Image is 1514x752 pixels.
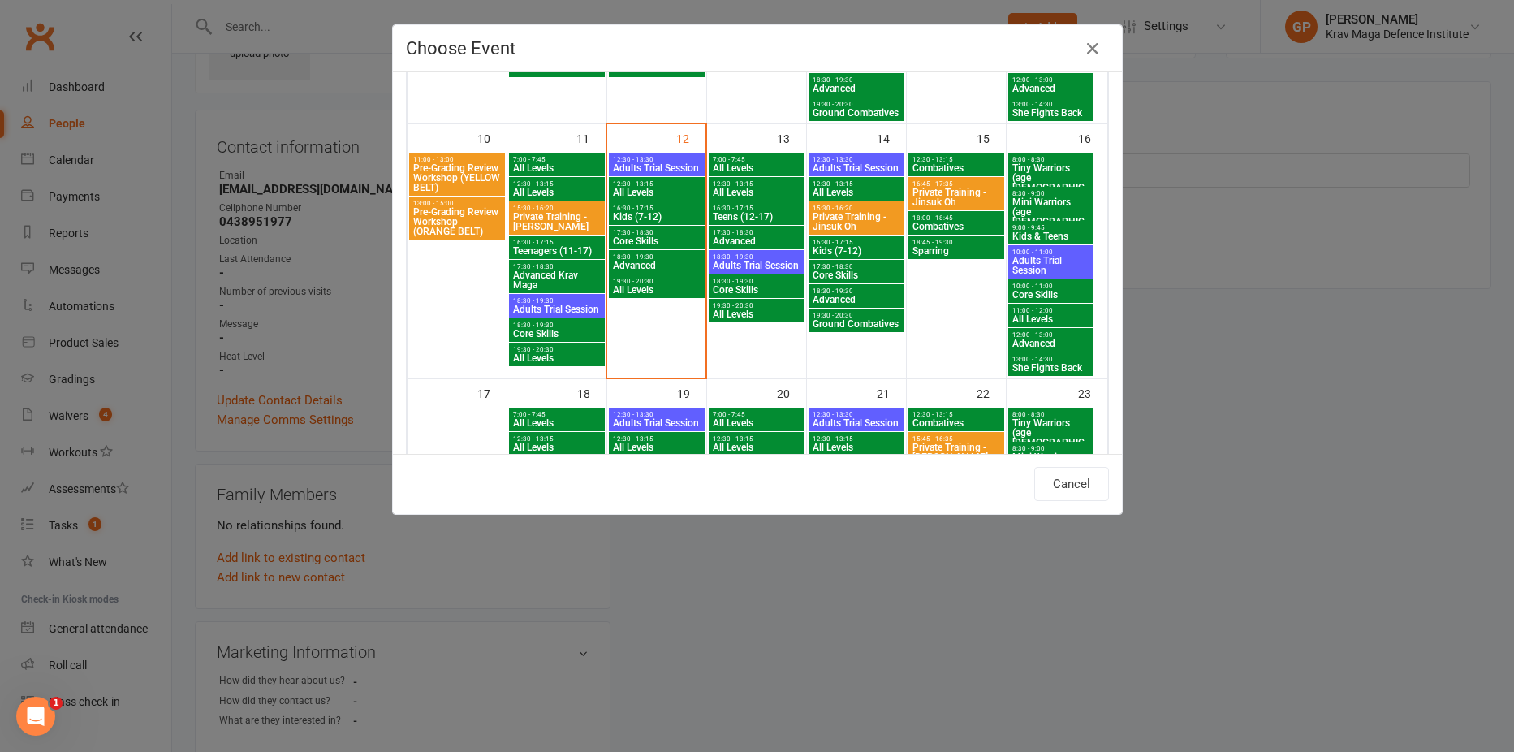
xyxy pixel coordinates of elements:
[612,180,701,188] span: 12:30 - 13:15
[812,156,901,163] span: 12:30 - 13:30
[912,443,1001,462] span: Private Training - [PERSON_NAME]
[512,418,602,428] span: All Levels
[1011,156,1090,163] span: 8:00 - 8:30
[712,180,801,188] span: 12:30 - 13:15
[712,435,801,443] span: 12:30 - 13:15
[812,443,901,452] span: All Levels
[1011,108,1090,118] span: She Fights Back
[1011,307,1090,314] span: 11:00 - 12:00
[812,435,901,443] span: 12:30 - 13:15
[812,263,901,270] span: 17:30 - 18:30
[512,163,602,173] span: All Levels
[812,108,901,118] span: Ground Combatives
[677,379,706,406] div: 19
[912,214,1001,222] span: 18:00 - 18:45
[1011,249,1090,256] span: 10:00 - 11:00
[612,236,701,246] span: Core Skills
[512,180,602,188] span: 12:30 - 13:15
[812,205,901,212] span: 15:30 - 16:20
[512,239,602,246] span: 16:30 - 17:15
[812,163,901,173] span: Adults Trial Session
[512,297,602,305] span: 18:30 - 19:30
[777,124,806,151] div: 13
[812,180,901,188] span: 12:30 - 13:15
[712,253,801,261] span: 18:30 - 19:30
[512,322,602,329] span: 18:30 - 19:30
[512,411,602,418] span: 7:00 - 7:45
[1034,467,1109,501] button: Cancel
[877,124,906,151] div: 14
[612,229,701,236] span: 17:30 - 18:30
[577,379,606,406] div: 18
[1011,163,1090,202] span: Tiny Warriors (age [DEMOGRAPHIC_DATA])
[712,205,801,212] span: 16:30 - 17:15
[912,246,1001,256] span: Sparring
[812,76,901,84] span: 18:30 - 19:30
[1011,231,1090,241] span: Kids & Teens
[512,353,602,363] span: All Levels
[1078,124,1107,151] div: 16
[912,435,1001,443] span: 15:45 - 16:35
[712,229,801,236] span: 17:30 - 18:30
[812,287,901,295] span: 18:30 - 19:30
[1011,84,1090,93] span: Advanced
[712,278,801,285] span: 18:30 - 19:30
[812,239,901,246] span: 16:30 - 17:15
[977,124,1006,151] div: 15
[912,163,1001,173] span: Combatives
[612,411,701,418] span: 12:30 - 13:30
[912,180,1001,188] span: 16:45 - 17:35
[1011,445,1090,452] span: 8:30 - 9:00
[512,188,602,197] span: All Levels
[612,443,701,452] span: All Levels
[1078,379,1107,406] div: 23
[612,261,701,270] span: Advanced
[612,212,701,222] span: Kids (7-12)
[612,156,701,163] span: 12:30 - 13:30
[412,207,502,236] span: Pre-Grading Review Workshop (ORANGE BELT)
[512,346,602,353] span: 19:30 - 20:30
[712,236,801,246] span: Advanced
[812,295,901,305] span: Advanced
[1011,101,1090,108] span: 13:00 - 14:30
[512,270,602,290] span: Advanced Krav Maga
[712,443,801,452] span: All Levels
[1080,36,1106,62] button: Close
[812,84,901,93] span: Advanced
[712,163,801,173] span: All Levels
[576,124,606,151] div: 11
[612,435,701,443] span: 12:30 - 13:15
[812,270,901,280] span: Core Skills
[512,305,602,314] span: Adults Trial Session
[477,124,507,151] div: 10
[512,212,602,231] span: Private Training - [PERSON_NAME]
[777,379,806,406] div: 20
[512,435,602,443] span: 12:30 - 13:15
[1011,283,1090,290] span: 10:00 - 11:00
[1011,256,1090,275] span: Adults Trial Session
[812,312,901,319] span: 19:30 - 20:30
[712,411,801,418] span: 7:00 - 7:45
[1011,314,1090,324] span: All Levels
[1011,339,1090,348] span: Advanced
[1011,452,1090,491] span: Mini Warriors (age [DEMOGRAPHIC_DATA])
[612,285,701,295] span: All Levels
[912,156,1001,163] span: 12:30 - 13:15
[977,379,1006,406] div: 22
[712,302,801,309] span: 19:30 - 20:30
[1011,290,1090,300] span: Core Skills
[1011,197,1090,236] span: Mini Warriors (age [DEMOGRAPHIC_DATA])
[812,319,901,329] span: Ground Combatives
[512,263,602,270] span: 17:30 - 18:30
[512,443,602,452] span: All Levels
[412,200,502,207] span: 13:00 - 15:00
[812,411,901,418] span: 12:30 - 13:30
[1011,76,1090,84] span: 12:00 - 13:00
[712,188,801,197] span: All Levels
[1011,224,1090,231] span: 9:00 - 9:45
[812,188,901,197] span: All Levels
[812,246,901,256] span: Kids (7-12)
[912,239,1001,246] span: 18:45 - 19:30
[912,188,1001,207] span: Private Training - Jinsuk Oh
[612,278,701,285] span: 19:30 - 20:30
